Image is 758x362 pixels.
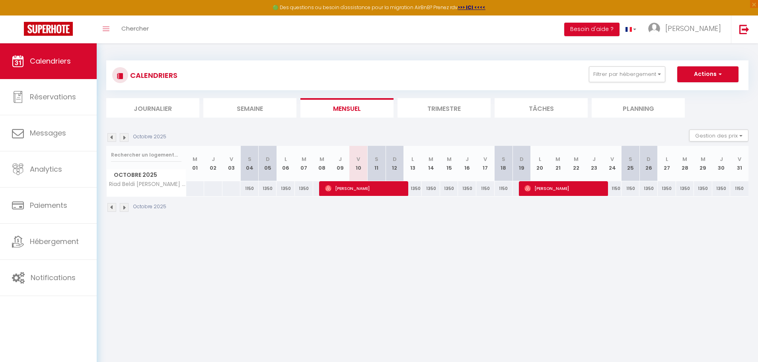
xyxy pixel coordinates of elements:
[429,155,433,163] abbr: M
[325,181,404,196] span: [PERSON_NAME]
[642,15,731,43] a: ... [PERSON_NAME]
[30,128,66,138] span: Messages
[422,181,440,196] div: 1350
[447,155,452,163] abbr: M
[603,146,622,181] th: 24
[585,146,604,181] th: 23
[555,155,560,163] abbr: M
[682,155,687,163] abbr: M
[647,155,651,163] abbr: D
[404,146,422,181] th: 13
[476,146,495,181] th: 17
[300,98,394,118] li: Mensuel
[367,146,386,181] th: 11
[466,155,469,163] abbr: J
[193,155,197,163] abbr: M
[248,155,251,163] abbr: S
[694,181,712,196] div: 1350
[495,98,588,118] li: Tâches
[694,146,712,181] th: 29
[128,66,177,84] h3: CALENDRIERS
[115,15,155,43] a: Chercher
[658,146,676,181] th: 27
[121,24,149,33] span: Chercher
[331,146,349,181] th: 09
[30,200,67,210] span: Paiements
[349,146,368,181] th: 10
[648,23,660,35] img: ...
[422,146,440,181] th: 14
[111,148,181,162] input: Rechercher un logement...
[610,155,614,163] abbr: V
[676,146,694,181] th: 28
[738,155,741,163] abbr: V
[339,155,342,163] abbr: J
[502,155,505,163] abbr: S
[712,181,731,196] div: 1350
[133,133,166,141] p: Octobre 2025
[277,181,295,196] div: 1350
[295,181,313,196] div: 1350
[240,146,259,181] th: 04
[266,155,270,163] abbr: D
[689,130,748,141] button: Gestion des prix
[589,66,665,82] button: Filtrer par hébergement
[204,146,222,181] th: 02
[302,155,306,163] abbr: M
[30,92,76,102] span: Réservations
[203,98,296,118] li: Semaine
[440,181,458,196] div: 1350
[549,146,567,181] th: 21
[603,181,622,196] div: 1150
[357,155,360,163] abbr: V
[440,146,458,181] th: 15
[567,146,585,181] th: 22
[31,273,76,283] span: Notifications
[520,155,524,163] abbr: D
[186,146,205,181] th: 01
[512,146,531,181] th: 19
[622,181,640,196] div: 1150
[629,155,632,163] abbr: S
[666,155,668,163] abbr: L
[483,155,487,163] abbr: V
[639,181,658,196] div: 1350
[592,98,685,118] li: Planning
[230,155,233,163] abbr: V
[720,155,723,163] abbr: J
[106,98,199,118] li: Journalier
[411,155,414,163] abbr: L
[476,181,495,196] div: 1150
[676,181,694,196] div: 1350
[622,146,640,181] th: 25
[495,146,513,181] th: 18
[375,155,378,163] abbr: S
[295,146,313,181] th: 07
[240,181,259,196] div: 1150
[320,155,324,163] abbr: M
[30,236,79,246] span: Hébergement
[677,66,739,82] button: Actions
[739,24,749,34] img: logout
[259,181,277,196] div: 1350
[212,155,215,163] abbr: J
[259,146,277,181] th: 05
[458,146,476,181] th: 16
[639,146,658,181] th: 26
[133,203,166,211] p: Octobre 2025
[730,181,748,196] div: 1150
[539,155,541,163] abbr: L
[398,98,491,118] li: Trimestre
[386,146,404,181] th: 12
[404,181,422,196] div: 1350
[592,155,596,163] abbr: J
[313,146,331,181] th: 08
[730,146,748,181] th: 31
[574,155,579,163] abbr: M
[277,146,295,181] th: 06
[30,164,62,174] span: Analytics
[108,181,187,187] span: Riad Beldi [PERSON_NAME] avec piscines
[712,146,731,181] th: 30
[665,23,721,33] span: [PERSON_NAME]
[531,146,549,181] th: 20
